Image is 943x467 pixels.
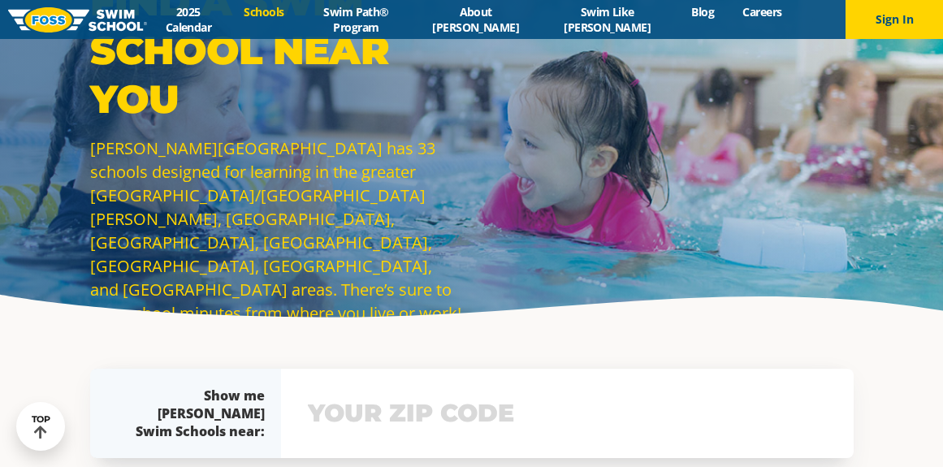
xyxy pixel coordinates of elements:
[729,4,796,19] a: Careers
[90,136,464,325] p: [PERSON_NAME][GEOGRAPHIC_DATA] has 33 schools designed for learning in the greater [GEOGRAPHIC_DA...
[677,4,729,19] a: Blog
[123,387,265,440] div: Show me [PERSON_NAME] Swim Schools near:
[8,7,147,32] img: FOSS Swim School Logo
[304,390,831,437] input: YOUR ZIP CODE
[147,4,230,35] a: 2025 Calendar
[230,4,298,19] a: Schools
[414,4,537,35] a: About [PERSON_NAME]
[537,4,677,35] a: Swim Like [PERSON_NAME]
[298,4,414,35] a: Swim Path® Program
[32,414,50,439] div: TOP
